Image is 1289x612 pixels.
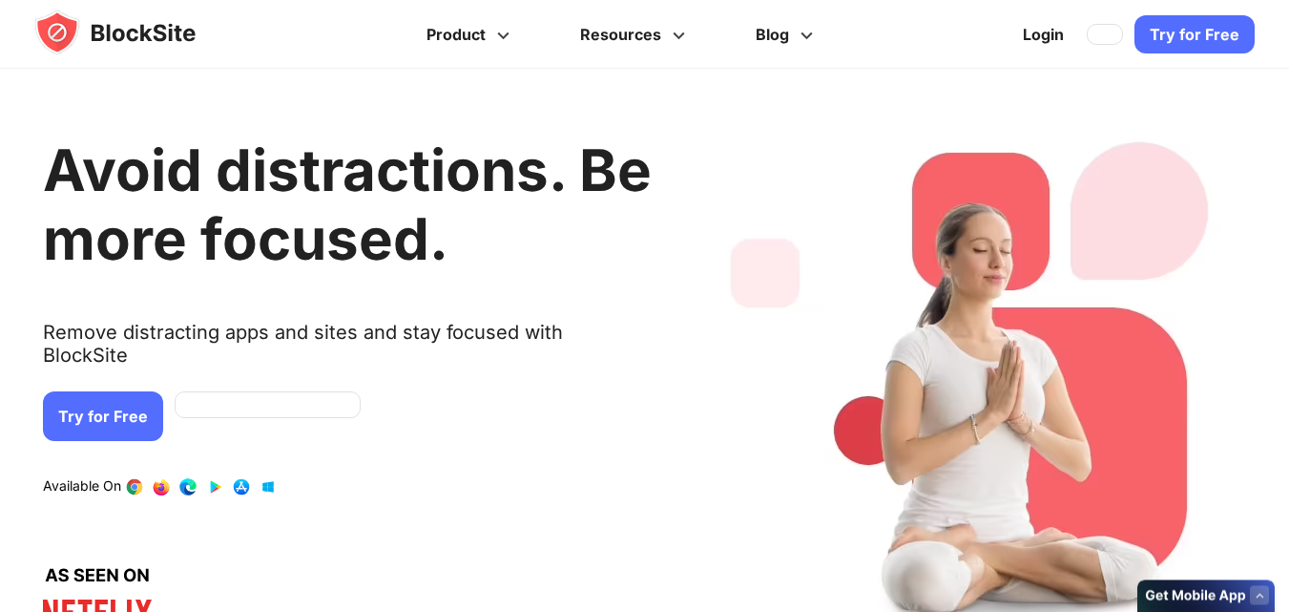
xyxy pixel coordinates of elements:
[43,391,163,441] a: Try for Free
[1011,11,1075,57] a: Login
[1134,15,1255,53] a: Try for Free
[34,10,233,55] img: blocksite-icon.5d769676.svg
[43,136,652,273] h1: Avoid distractions. Be more focused.
[43,321,652,382] text: Remove distracting apps and sites and stay focused with BlockSite
[43,477,121,496] text: Available On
